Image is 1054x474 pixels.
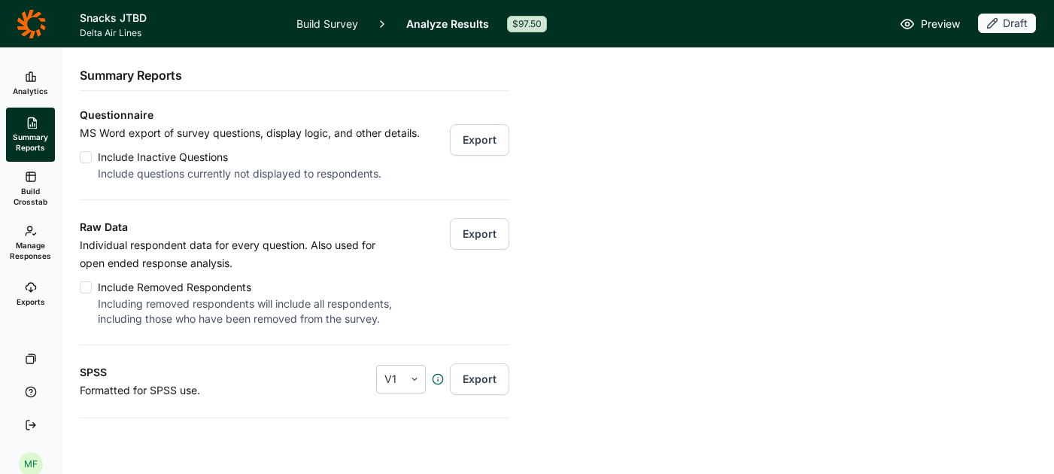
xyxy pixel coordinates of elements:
a: Build Crosstab [6,162,55,216]
div: Include questions currently not displayed to respondents. [98,166,420,181]
div: Draft [978,14,1036,33]
a: Manage Responses [6,216,55,270]
a: Analytics [6,59,55,108]
span: Delta Air Lines [80,27,278,39]
button: Draft [978,14,1036,35]
a: Summary Reports [6,108,55,162]
span: Build Crosstab [12,186,49,207]
p: Formatted for SPSS use. [80,381,296,400]
span: Preview [921,15,960,33]
button: Export [450,124,509,156]
div: Include Removed Respondents [98,278,398,296]
button: Export [450,218,509,250]
p: Individual respondent data for every question. Also used for open ended response analysis. [80,236,398,272]
span: Analytics [13,86,48,96]
h3: Questionnaire [80,106,509,124]
p: MS Word export of survey questions, display logic, and other details. [80,124,420,142]
div: $97.50 [507,16,547,32]
h2: Summary Reports [80,66,182,84]
h3: SPSS [80,363,296,381]
h3: Raw Data [80,218,398,236]
div: Include Inactive Questions [98,148,420,166]
h1: Snacks JTBD [80,9,278,27]
button: Export [450,363,509,395]
a: Exports [6,270,55,318]
span: Exports [17,296,45,307]
a: Preview [900,15,960,33]
span: Manage Responses [10,240,51,261]
span: Summary Reports [12,132,49,153]
div: Including removed respondents will include all respondents, including those who have been removed... [98,296,398,327]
